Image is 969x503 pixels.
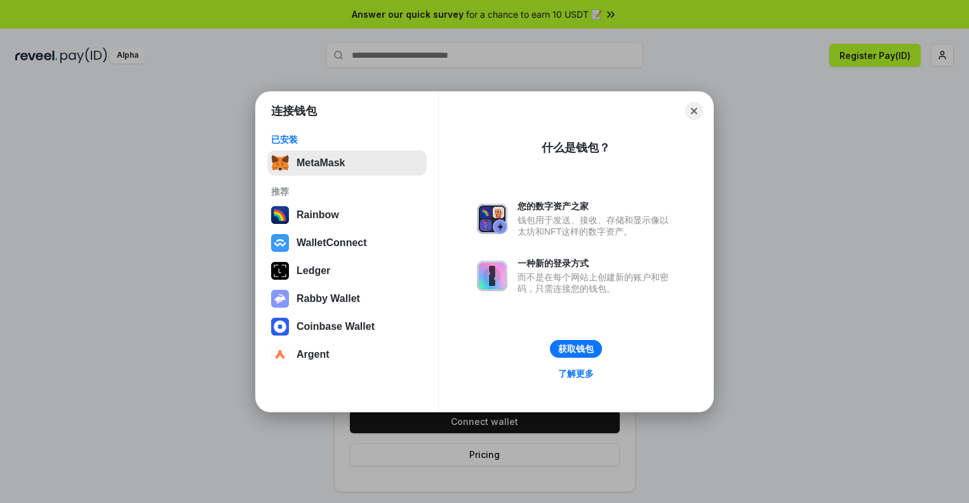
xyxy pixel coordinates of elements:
div: Argent [297,349,330,360]
div: 一种新的登录方式 [518,258,675,269]
img: svg+xml,%3Csvg%20width%3D%2228%22%20height%3D%2228%22%20viewBox%3D%220%200%2028%2028%22%20fill%3D... [271,318,289,336]
img: svg+xml,%3Csvg%20width%3D%22120%22%20height%3D%22120%22%20viewBox%3D%220%200%20120%20120%22%20fil... [271,206,289,224]
div: 推荐 [271,186,423,197]
div: WalletConnect [297,237,367,249]
button: MetaMask [267,150,427,176]
button: Coinbase Wallet [267,314,427,339]
div: Rainbow [297,209,339,221]
div: 什么是钱包？ [542,140,610,155]
img: svg+xml,%3Csvg%20xmlns%3D%22http%3A%2F%2Fwww.w3.org%2F2000%2Fsvg%22%20width%3D%2228%22%20height%3... [271,262,289,280]
img: svg+xml,%3Csvg%20xmlns%3D%22http%3A%2F%2Fwww.w3.org%2F2000%2Fsvg%22%20fill%3D%22none%22%20viewBox... [477,204,507,234]
button: Rainbow [267,202,427,228]
button: WalletConnect [267,230,427,256]
div: MetaMask [297,157,345,169]
img: svg+xml,%3Csvg%20xmlns%3D%22http%3A%2F%2Fwww.w3.org%2F2000%2Fsvg%22%20fill%3D%22none%22%20viewBox... [271,290,289,308]
div: Rabby Wallet [297,293,360,304]
img: svg+xml,%3Csvg%20width%3D%2228%22%20height%3D%2228%22%20viewBox%3D%220%200%2028%2028%22%20fill%3D... [271,234,289,252]
div: Coinbase Wallet [297,321,375,332]
div: 了解更多 [558,368,594,379]
div: 钱包用于发送、接收、存储和显示像以太坊和NFT这样的数字资产。 [518,214,675,237]
div: 获取钱包 [558,343,594,355]
div: 已安装 [271,134,423,145]
div: 您的数字资产之家 [518,200,675,212]
button: Rabby Wallet [267,286,427,311]
button: Close [685,102,703,120]
div: 而不是在每个网站上创建新的账户和密码，只需连接您的钱包。 [518,271,675,294]
button: Argent [267,342,427,367]
img: svg+xml,%3Csvg%20xmlns%3D%22http%3A%2F%2Fwww.w3.org%2F2000%2Fsvg%22%20fill%3D%22none%22%20viewBox... [477,261,507,291]
a: 了解更多 [551,365,601,382]
div: Ledger [297,265,330,277]
img: svg+xml,%3Csvg%20width%3D%2228%22%20height%3D%2228%22%20viewBox%3D%220%200%2028%2028%22%20fill%3D... [271,346,289,363]
button: Ledger [267,258,427,284]
img: svg+xml,%3Csvg%20fill%3D%22none%22%20height%3D%2233%22%20viewBox%3D%220%200%2035%2033%22%20width%... [271,154,289,172]
button: 获取钱包 [550,340,602,358]
h1: 连接钱包 [271,103,317,119]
